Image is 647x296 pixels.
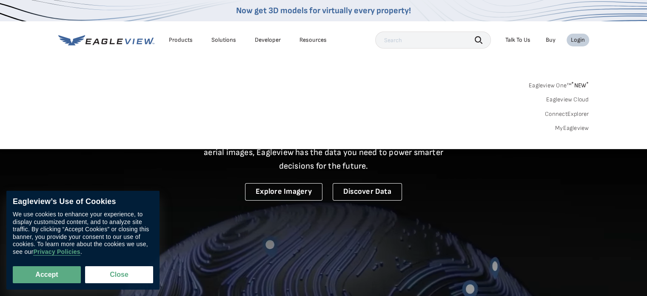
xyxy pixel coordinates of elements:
button: Close [85,266,153,283]
a: Eagleview One™*NEW* [529,79,589,89]
a: MyEagleview [555,124,589,132]
a: Privacy Policies [33,248,80,256]
a: Developer [255,36,281,44]
div: Talk To Us [505,36,530,44]
div: We use cookies to enhance your experience, to display customized content, and to analyze site tra... [13,211,153,256]
div: Login [571,36,585,44]
p: A new era starts here. Built on more than 3.5 billion high-resolution aerial images, Eagleview ha... [194,132,454,173]
div: Products [169,36,193,44]
button: Accept [13,266,81,283]
span: NEW [571,82,589,89]
input: Search [375,32,491,49]
div: Solutions [211,36,236,44]
div: Eagleview’s Use of Cookies [13,197,153,207]
a: Explore Imagery [245,183,322,201]
div: Resources [299,36,327,44]
a: Now get 3D models for virtually every property! [236,6,411,16]
a: ConnectExplorer [545,110,589,118]
a: Discover Data [333,183,402,201]
a: Eagleview Cloud [546,96,589,103]
a: Buy [546,36,556,44]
